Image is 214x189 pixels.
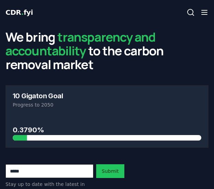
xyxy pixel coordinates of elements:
[5,8,33,17] a: CDR.fyi
[13,101,201,108] p: Progress to 2050
[13,125,201,135] h3: 0.3790%
[5,29,156,59] span: transparency and accountability
[5,30,209,71] h2: We bring to the carbon removal market
[5,8,33,16] span: CDR fyi
[21,8,24,16] span: .
[96,164,124,178] button: Submit
[13,92,201,99] h3: 10 Gigaton Goal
